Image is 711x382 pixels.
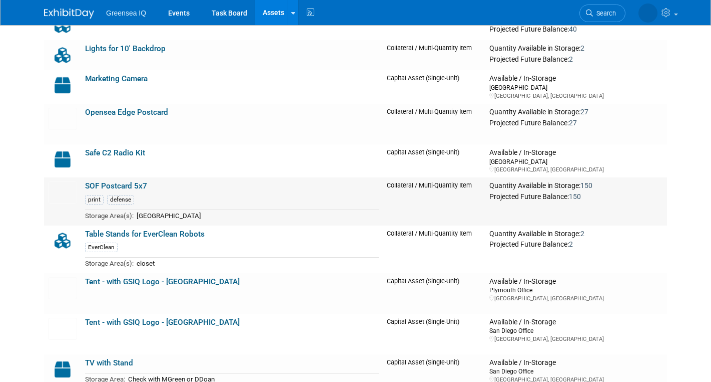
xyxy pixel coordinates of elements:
[85,243,118,252] div: EverClean
[134,210,379,221] td: [GEOGRAPHIC_DATA]
[580,44,584,52] span: 2
[85,318,240,327] a: Tent - with GSIQ Logo - [GEOGRAPHIC_DATA]
[383,40,485,70] td: Collateral / Multi-Quantity Item
[48,230,77,252] img: Collateral-Icon-2.png
[85,260,134,267] span: Storage Area(s):
[489,108,663,117] div: Quantity Available in Storage:
[489,190,663,202] div: Projected Future Balance:
[569,193,581,201] span: 150
[489,44,663,53] div: Quantity Available in Storage:
[383,144,485,177] td: Capital Asset (Single-Unit)
[489,238,663,249] div: Projected Future Balance:
[383,314,485,354] td: Capital Asset (Single-Unit)
[569,119,577,127] span: 27
[489,277,663,286] div: Available / In-Storage
[48,148,77,170] img: Capital-Asset-Icon-2.png
[489,286,663,294] div: Plymouth Office
[48,44,77,66] img: Collateral-Icon-2.png
[85,108,168,117] a: Opensea Edge Postcard
[489,358,663,367] div: Available / In-Storage
[489,74,663,83] div: Available / In-Storage
[489,157,663,166] div: [GEOGRAPHIC_DATA]
[569,25,577,33] span: 40
[489,23,663,34] div: Projected Future Balance:
[85,230,205,239] a: Table Stands for EverClean Robots
[569,55,573,63] span: 2
[107,195,134,205] div: defense
[489,166,663,173] div: [GEOGRAPHIC_DATA], [GEOGRAPHIC_DATA]
[489,148,663,157] div: Available / In-Storage
[85,181,147,190] a: SOF Postcard 5x7
[580,181,592,189] span: 150
[85,74,148,83] a: Marketing Camera
[489,117,663,128] div: Projected Future Balance:
[489,318,663,327] div: Available / In-Storage
[85,212,134,220] span: Storage Area(s):
[134,258,379,269] td: closet
[85,148,145,157] a: Safe C2 Radio Kit
[383,177,485,225] td: Collateral / Multi-Quantity Item
[579,5,625,22] a: Search
[489,295,663,302] div: [GEOGRAPHIC_DATA], [GEOGRAPHIC_DATA]
[489,83,663,92] div: [GEOGRAPHIC_DATA]
[638,4,657,23] img: Lindsey Keller
[489,367,663,375] div: San Diego Office
[489,230,663,239] div: Quantity Available in Storage:
[489,181,663,190] div: Quantity Available in Storage:
[593,10,616,17] span: Search
[85,195,104,205] div: print
[106,9,146,17] span: Greensea IQ
[383,273,485,314] td: Capital Asset (Single-Unit)
[44,9,94,19] img: ExhibitDay
[85,44,166,53] a: Lights for 10' Backdrop
[489,335,663,343] div: [GEOGRAPHIC_DATA], [GEOGRAPHIC_DATA]
[85,277,240,286] a: Tent - with GSIQ Logo - [GEOGRAPHIC_DATA]
[383,104,485,144] td: Collateral / Multi-Quantity Item
[489,92,663,100] div: [GEOGRAPHIC_DATA], [GEOGRAPHIC_DATA]
[48,74,77,96] img: Capital-Asset-Icon-2.png
[580,108,588,116] span: 27
[489,53,663,64] div: Projected Future Balance:
[489,326,663,335] div: San Diego Office
[85,358,133,367] a: TV with Stand
[569,240,573,248] span: 2
[580,230,584,238] span: 2
[383,70,485,103] td: Capital Asset (Single-Unit)
[48,358,77,380] img: Capital-Asset-Icon-2.png
[383,226,485,273] td: Collateral / Multi-Quantity Item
